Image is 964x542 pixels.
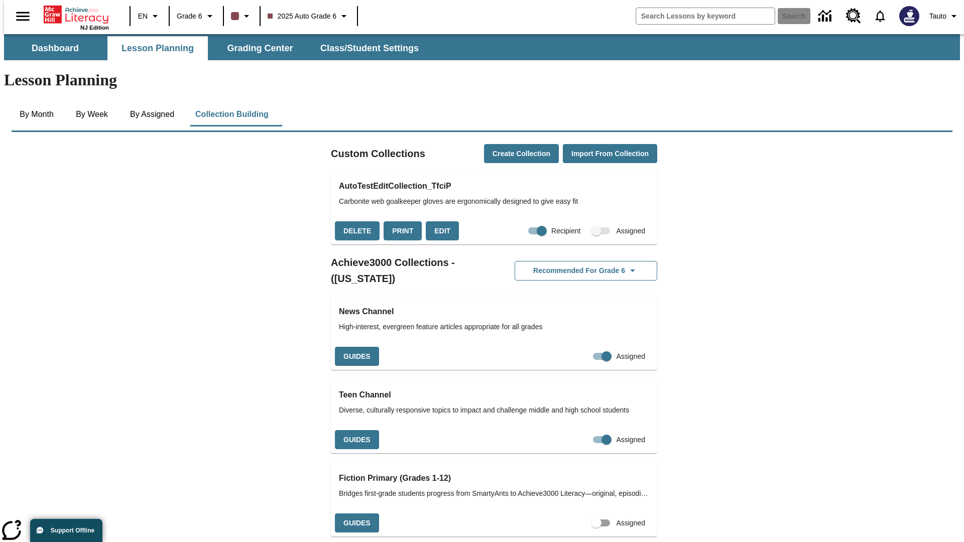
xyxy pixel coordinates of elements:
span: Bridges first-grade students progress from SmartyAnts to Achieve3000 Literacy—original, episodic ... [339,488,649,499]
span: 2025 Auto Grade 6 [268,11,337,22]
button: Create Collection [484,144,559,164]
button: Guides [335,430,379,450]
h3: Fiction Primary (Grades 1-12) [339,471,649,485]
button: Support Offline [30,519,102,542]
h3: News Channel [339,305,649,319]
span: Dashboard [32,43,79,54]
span: High-interest, evergreen feature articles appropriate for all grades [339,322,649,332]
button: Guides [335,513,379,533]
span: EN [138,11,148,22]
button: Recommended for Grade 6 [515,261,657,281]
span: Lesson Planning [122,43,194,54]
button: Grade: Grade 6, Select a grade [173,7,220,25]
div: SubNavbar [4,36,428,60]
button: Dashboard [5,36,105,60]
h1: Lesson Planning [4,71,960,89]
a: Resource Center, Will open in new tab [840,3,867,30]
div: Home [44,4,109,31]
span: Assigned [616,518,645,528]
button: Edit [426,221,459,241]
button: By Assigned [122,102,182,126]
button: Print, will open in a new window [384,221,422,241]
span: Class/Student Settings [320,43,419,54]
span: Support Offline [51,527,94,534]
button: Class: 2025 Auto Grade 6, Select your class [264,7,354,25]
button: Lesson Planning [107,36,208,60]
button: Collection Building [187,102,277,126]
button: Open side menu [8,2,38,31]
span: NJ Edition [80,25,109,31]
button: By Month [12,102,62,126]
button: Class color is dark brown. Change class color [227,7,257,25]
button: Guides [335,347,379,366]
h3: AutoTestEditCollection_TfciP [339,179,649,193]
span: Grade 6 [177,11,202,22]
h3: Teen Channel [339,388,649,402]
span: Carbonite web goalkeeper gloves are ergonomically designed to give easy fit [339,196,649,207]
span: Assigned [616,226,645,236]
button: Select a new avatar [893,3,925,29]
span: Assigned [616,435,645,445]
img: Avatar [899,6,919,26]
button: Profile/Settings [925,7,964,25]
a: Notifications [867,3,893,29]
h2: Achieve3000 Collections - ([US_STATE]) [331,254,494,287]
div: SubNavbar [4,34,960,60]
span: Tauto [929,11,946,22]
input: search field [636,8,775,24]
a: Data Center [812,3,840,30]
span: Grading Center [227,43,293,54]
button: Grading Center [210,36,310,60]
h2: Custom Collections [331,146,425,162]
button: Delete [335,221,380,241]
span: Assigned [616,351,645,362]
button: Language: EN, Select a language [134,7,166,25]
button: Class/Student Settings [312,36,427,60]
span: Recipient [551,226,580,236]
button: By Week [67,102,117,126]
button: Import from Collection [563,144,657,164]
a: Home [44,5,109,25]
span: Diverse, culturally responsive topics to impact and challenge middle and high school students [339,405,649,416]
